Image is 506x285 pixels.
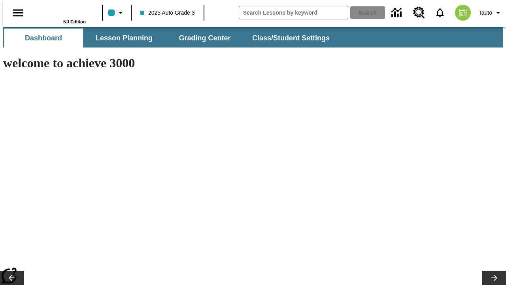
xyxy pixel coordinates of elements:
[3,56,345,70] h1: welcome to achieve 3000
[140,9,195,17] span: 2025 Auto Grade 3
[34,4,86,19] a: Home
[246,28,336,47] button: Class/Student Settings
[25,34,62,43] span: Dashboard
[85,28,164,47] button: Lesson Planning
[455,5,471,21] img: avatar image
[3,27,503,47] div: SubNavbar
[479,9,492,17] span: Tauto
[34,3,86,24] div: Home
[96,34,153,43] span: Lesson Planning
[179,34,230,43] span: Grading Center
[252,34,330,43] span: Class/Student Settings
[239,6,348,19] input: search field
[450,2,476,23] button: Select a new avatar
[105,6,128,20] button: Class color is light blue. Change class color
[6,1,30,25] button: Open side menu
[476,6,506,20] button: Profile/Settings
[63,19,86,24] span: NJ Edition
[482,271,506,285] button: Lesson carousel, Next
[430,2,450,23] a: Notifications
[408,2,430,23] a: Resource Center, Will open in new tab
[165,28,244,47] button: Grading Center
[387,2,408,24] a: Data Center
[3,28,337,47] div: SubNavbar
[4,28,83,47] button: Dashboard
